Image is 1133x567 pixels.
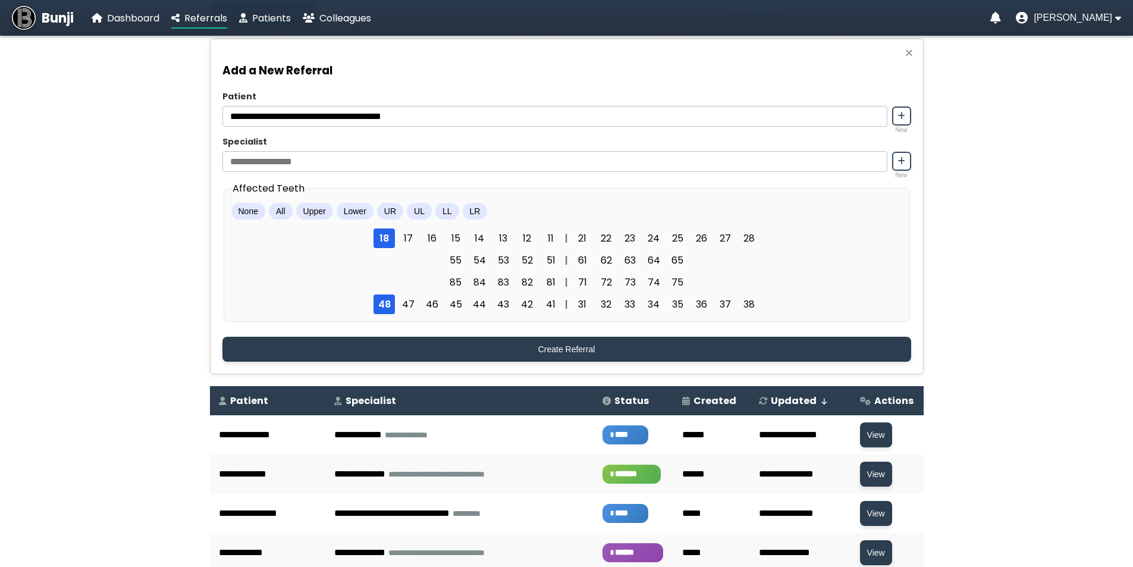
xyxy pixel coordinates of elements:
span: 62 [595,250,617,270]
th: Created [673,386,751,415]
img: Bunji Dental Referral Management [12,6,36,30]
span: 15 [445,228,466,248]
span: Dashboard [107,11,159,25]
label: Specialist [222,136,911,148]
th: Actions [851,386,924,415]
th: Patient [210,386,325,415]
span: 24 [643,228,664,248]
span: 71 [572,272,593,292]
span: 64 [643,250,664,270]
th: Specialist [325,386,594,415]
span: 84 [469,272,490,292]
button: User menu [1016,12,1121,24]
span: 54 [469,250,490,270]
span: 47 [397,295,419,314]
span: 65 [667,250,688,270]
span: 35 [667,295,688,314]
span: 55 [445,250,466,270]
span: 48 [374,295,395,314]
legend: Affected Teeth [231,181,306,196]
span: Referrals [184,11,227,25]
div: | [561,297,572,312]
span: 42 [516,295,538,314]
a: Dashboard [92,11,159,26]
button: View [860,501,892,526]
span: 61 [572,250,593,270]
span: 43 [492,295,514,314]
span: 38 [738,295,759,314]
span: 37 [714,295,736,314]
span: 63 [619,250,641,270]
label: Patient [222,90,911,103]
span: 53 [492,250,514,270]
span: 12 [516,228,538,248]
span: 51 [540,250,561,270]
button: LL [435,203,459,220]
button: View [860,422,892,447]
button: Upper [296,203,333,220]
span: 46 [421,295,442,314]
span: 33 [619,295,641,314]
span: 36 [691,295,712,314]
span: 34 [643,295,664,314]
span: 26 [691,228,712,248]
span: 18 [374,228,395,248]
span: 31 [572,295,593,314]
button: All [269,203,293,220]
th: Status [594,386,673,415]
span: 45 [445,295,466,314]
div: | [561,275,572,290]
a: Bunji [12,6,74,30]
span: 23 [619,228,641,248]
span: 25 [667,228,688,248]
span: 28 [738,228,759,248]
span: 73 [619,272,641,292]
span: 16 [421,228,442,248]
span: 21 [572,228,593,248]
span: 17 [397,228,419,248]
button: None [231,203,265,220]
span: 44 [469,295,490,314]
span: 52 [516,250,538,270]
span: Patients [252,11,291,25]
span: 41 [540,295,561,314]
span: 74 [643,272,664,292]
a: Colleagues [303,11,371,26]
button: UR [377,203,403,220]
h3: Add a New Referral [222,62,911,79]
span: Bunji [42,8,74,28]
span: 72 [595,272,617,292]
button: LR [463,203,488,220]
button: Close [901,45,917,61]
th: Updated [750,386,850,415]
span: 32 [595,295,617,314]
div: | [561,253,572,268]
span: 14 [469,228,490,248]
button: Create Referral [222,337,911,362]
div: | [561,231,572,246]
a: Patients [239,11,291,26]
span: 75 [667,272,688,292]
button: Lower [337,203,374,220]
button: View [860,540,892,565]
span: 11 [540,228,561,248]
span: 83 [492,272,514,292]
span: [PERSON_NAME] [1034,12,1112,23]
span: 27 [714,228,736,248]
a: Referrals [171,11,227,26]
span: 22 [595,228,617,248]
span: 13 [492,228,514,248]
button: UL [407,203,432,220]
button: View [860,462,892,487]
a: Notifications [990,12,1001,24]
span: 82 [516,272,538,292]
span: 81 [540,272,561,292]
span: Colleagues [319,11,371,25]
span: 85 [445,272,466,292]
